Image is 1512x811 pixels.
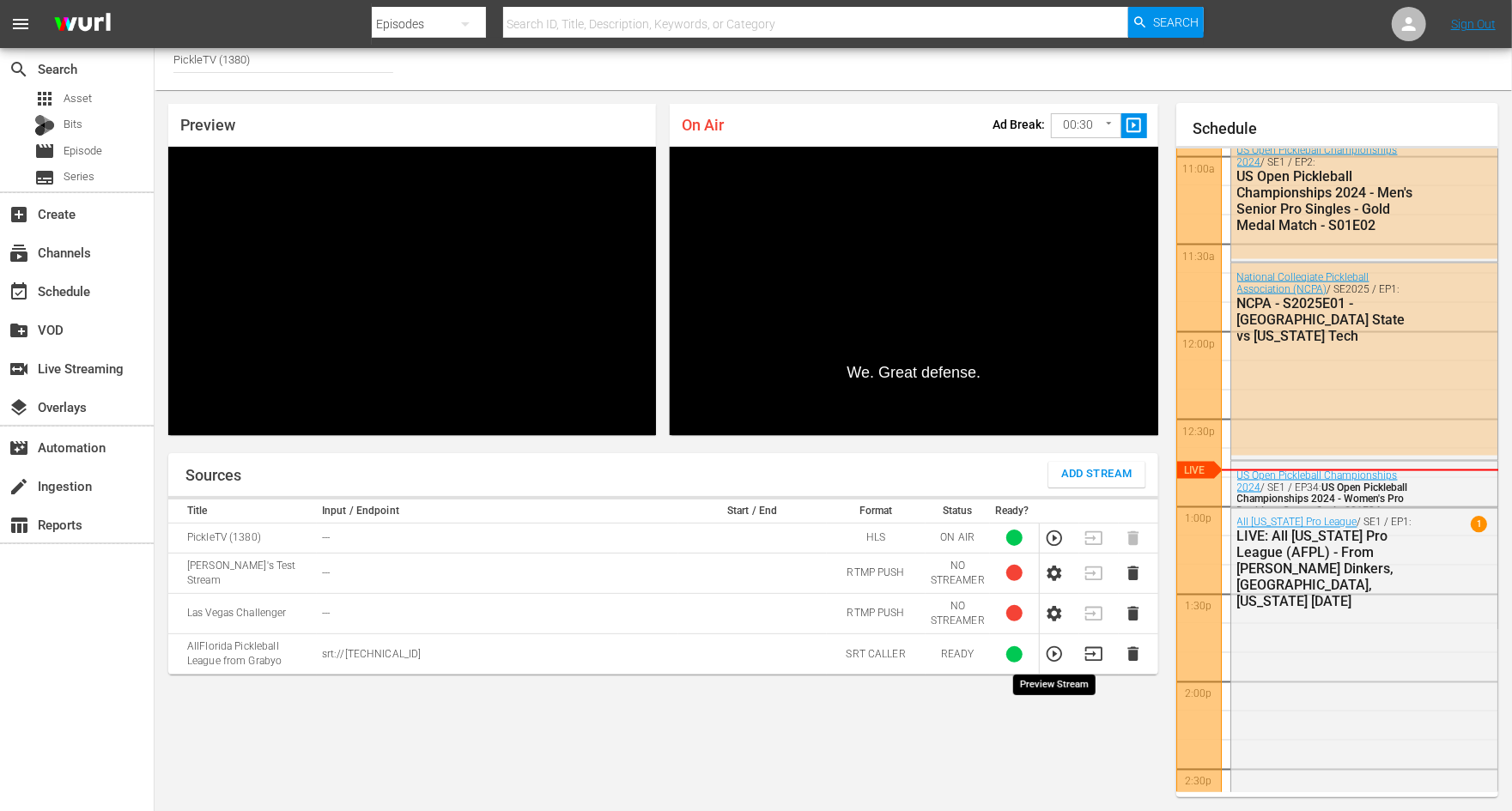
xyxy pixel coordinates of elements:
span: US Open Pickleball Championships 2024 - Women's Pro Doubles - Quarterfinal - S01E34 [1237,481,1408,517]
td: READY [926,634,990,675]
td: ON AIR [926,523,990,553]
span: 1 [1471,517,1487,533]
td: --- [317,523,678,553]
div: US Open Pickleball Championships 2024 - Men's Senior Pro Singles - Gold Medal Match - S01E02 [1237,168,1416,233]
td: AllFlorida Pickleball League from Grabyo [168,634,317,675]
th: Input / Endpoint [317,499,678,524]
th: Start / End [678,499,827,524]
button: Delete [1124,604,1143,623]
p: srt://[TECHNICAL_ID] [322,647,673,662]
span: Series [34,167,55,188]
th: Status [926,499,990,524]
th: Format [827,499,926,524]
div: Video Player [168,147,656,435]
span: slideshow_sharp [1124,116,1144,136]
div: / SE1 / EP1: [1237,517,1416,610]
a: US Open Pickleball Championships 2024 [1237,469,1398,493]
span: On Air [682,116,724,134]
span: Asset [34,88,55,109]
div: / SE1 / EP2: [1237,144,1416,233]
div: NCPA - S2025E01 - [GEOGRAPHIC_DATA] State vs [US_STATE] Tech [1237,295,1416,344]
span: Ingestion [9,476,29,497]
td: NO STREAMER [926,593,990,633]
a: Sign Out [1451,17,1496,31]
span: Episode [64,142,102,160]
span: Schedule [9,281,29,302]
span: Asset [64,90,92,107]
button: Configure [1045,604,1064,623]
button: Configure [1045,564,1064,583]
td: --- [317,553,678,593]
span: VOD [9,320,29,341]
td: Las Vegas Challenger [168,593,317,633]
button: Add Stream [1048,462,1145,487]
span: Bits [64,116,82,133]
span: Preview [180,116,235,134]
div: 00:30 [1051,109,1121,142]
td: PickleTV (1380) [168,523,317,553]
div: Video Player [670,147,1157,435]
div: / SE1 / EP34: [1237,469,1416,517]
button: Delete [1124,645,1143,663]
a: All [US_STATE] Pro League [1237,517,1357,529]
span: Search [9,59,29,80]
a: US Open Pickleball Championships 2024 [1237,144,1398,168]
th: Ready? [990,499,1040,524]
img: ans4CAIJ8jUAAAAAAAAAAAAAAAAAAAAAAAAgQb4GAAAAAAAAAAAAAAAAAAAAAAAAJMjXAAAAAAAAAAAAAAAAAAAAAAAAgAT5G... [41,4,124,45]
p: Ad Break: [993,118,1045,131]
td: --- [317,593,678,633]
div: Bits [34,115,55,136]
button: Preview Stream [1045,529,1064,548]
h1: Sources [185,467,241,484]
span: Overlays [9,397,29,418]
h1: Schedule [1193,120,1499,137]
div: / SE2025 / EP1: [1237,271,1416,344]
td: RTMP PUSH [827,593,926,633]
span: Series [64,168,94,185]
td: NO STREAMER [926,553,990,593]
td: HLS [827,523,926,553]
span: Search [1153,7,1199,38]
button: Delete [1124,564,1143,583]
th: Title [168,499,317,524]
span: Create [9,204,29,225]
div: LIVE: All [US_STATE] Pro League (AFPL) - From [PERSON_NAME] Dinkers, [GEOGRAPHIC_DATA], [US_STATE... [1237,529,1416,610]
td: [PERSON_NAME]'s Test Stream [168,553,317,593]
span: Channels [9,243,29,263]
span: Automation [9,438,29,458]
td: RTMP PUSH [827,553,926,593]
span: menu [10,14,31,34]
button: Search [1128,7,1204,38]
a: National Collegiate Pickleball Association (NCPA) [1237,271,1369,295]
span: Add Stream [1061,464,1132,484]
span: Episode [34,141,55,161]
span: Live Streaming [9,359,29,379]
span: Reports [9,515,29,536]
td: SRT CALLER [827,634,926,675]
